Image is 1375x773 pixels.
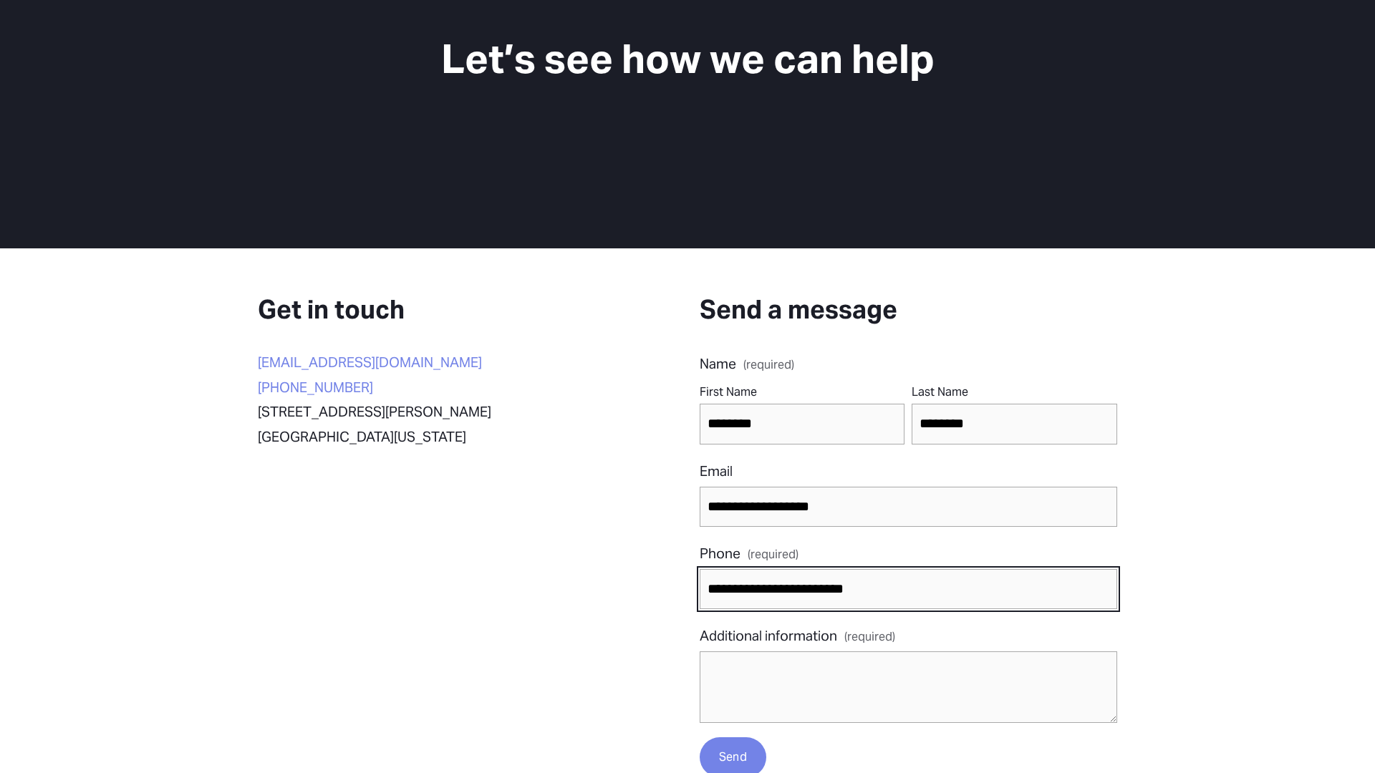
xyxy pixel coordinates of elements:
[258,399,602,449] p: [STREET_ADDRESS][PERSON_NAME] [GEOGRAPHIC_DATA][US_STATE]
[743,359,794,371] span: (required)
[844,627,895,648] span: (required)
[912,382,1117,404] div: Last Name
[700,293,1117,327] h3: Send a message
[700,623,837,648] span: Additional information
[719,749,747,764] span: Send
[700,541,740,566] span: Phone
[700,351,736,376] span: Name
[748,549,799,560] span: (required)
[258,379,373,396] a: [PHONE_NUMBER]
[700,459,733,484] span: Email
[365,34,1010,84] h1: Let’s see how we can help
[700,382,905,404] div: First Name
[258,354,482,371] a: [EMAIL_ADDRESS][DOMAIN_NAME]
[258,293,602,327] h3: Get in touch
